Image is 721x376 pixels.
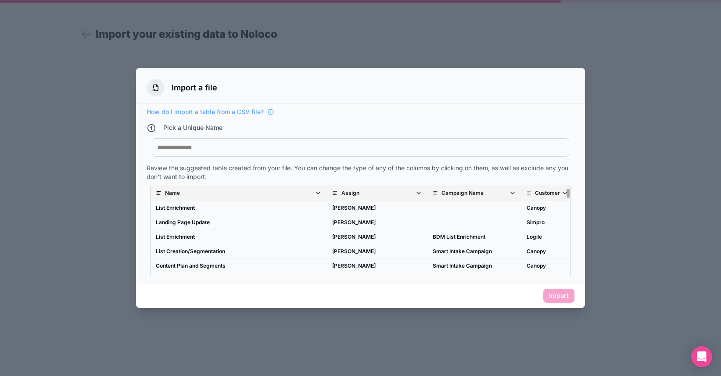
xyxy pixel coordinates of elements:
td: List Creation/Segmentation [151,244,327,259]
td: Smart Intake Campaign [427,273,521,288]
span: How do I import a table from a CSV file? [147,107,264,116]
td: List Enrichment [151,201,327,215]
h3: Import a file [172,82,217,94]
td: Content Plan and Segments [151,259,327,273]
td: Canopy [521,201,574,215]
td: Smart Intake Campaign [427,259,521,273]
h4: Pick a Unique Name [163,123,222,133]
td: Simpro [521,215,574,230]
td: Landing Page Update [151,215,327,230]
div: Review the suggested table created from your file. You can change the type of any of the columns ... [147,164,574,181]
td: Canopy [521,273,574,288]
td: Smart Intake Campaign [427,244,521,259]
p: Assign [341,190,359,197]
p: Campaign Name [441,190,484,197]
p: Name [165,190,180,197]
td: Canopy [521,244,574,259]
a: How do I import a table from a CSV file? [147,107,274,116]
td: [PERSON_NAME] [327,230,427,244]
p: Customer [535,190,560,197]
td: [PERSON_NAME] [327,215,427,230]
div: scrollable content [151,185,570,290]
td: [PERSON_NAME] [327,273,427,288]
td: [PERSON_NAME] [327,244,427,259]
td: List Enrichment [151,230,327,244]
div: Open Intercom Messenger [691,346,712,367]
td: BDM List Enrichment [427,230,521,244]
td: Campaign Brief and Data Room [151,273,327,288]
td: Logile [521,230,574,244]
td: [PERSON_NAME] [327,259,427,273]
td: [PERSON_NAME] [327,201,427,215]
td: Canopy [521,259,574,273]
